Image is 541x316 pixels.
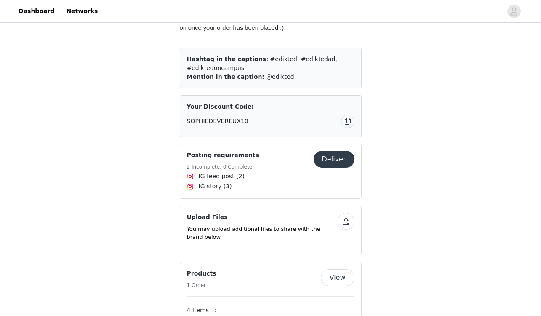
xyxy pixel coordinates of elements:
h5: 2 Incomplete, 0 Complete [187,163,259,171]
h4: Posting requirements [187,151,259,160]
button: Deliver [314,151,354,168]
div: Posting requirements [180,144,362,199]
a: Dashboard [13,2,59,21]
span: #edikted, #ediktedad, #ediktedoncampus [187,56,337,71]
h4: Upload Files [187,213,338,222]
h4: Products [187,269,216,278]
a: Networks [61,2,103,21]
img: Instagram Icon [187,183,194,190]
span: Hashtag in the captions: [187,56,269,62]
span: 4 Items [187,306,209,315]
img: Instagram Icon [187,173,194,180]
span: SOPHIEDEVEREUX10 [187,117,248,126]
span: @edikted [266,73,294,80]
span: Your Discount Code: [187,102,254,111]
div: avatar [510,5,518,18]
p: You may upload additional files to share with the brand below. [187,225,338,241]
span: IG story (3) [199,182,232,191]
span: Mention in the caption: [187,73,264,80]
button: View [321,269,354,286]
span: IG feed post (2) [199,172,245,181]
h5: 1 Order [187,281,216,289]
